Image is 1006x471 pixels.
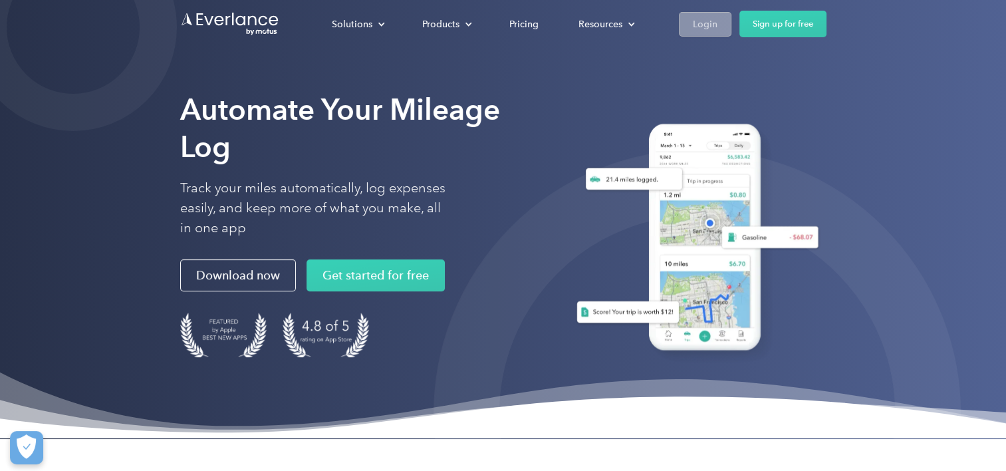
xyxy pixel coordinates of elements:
[332,16,372,33] div: Solutions
[318,13,396,36] div: Solutions
[561,114,826,366] img: Everlance, mileage tracker app, expense tracking app
[693,16,717,33] div: Login
[422,16,459,33] div: Products
[180,313,267,357] img: Badge for Featured by Apple Best New Apps
[509,16,539,33] div: Pricing
[409,13,483,36] div: Products
[10,431,43,464] button: Cookies Settings
[496,13,552,36] a: Pricing
[578,16,622,33] div: Resources
[565,13,646,36] div: Resources
[283,313,369,357] img: 4.9 out of 5 stars on the app store
[180,178,446,238] p: Track your miles automatically, log expenses easily, and keep more of what you make, all in one app
[180,11,280,37] a: Go to homepage
[180,92,500,164] strong: Automate Your Mileage Log
[180,259,296,291] a: Download now
[739,11,826,37] a: Sign up for free
[307,259,445,291] a: Get started for free
[679,12,731,37] a: Login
